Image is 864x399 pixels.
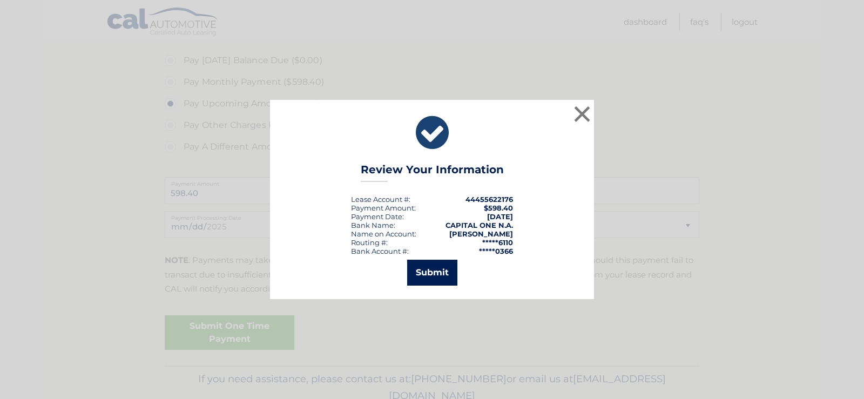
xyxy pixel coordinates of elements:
[351,212,402,221] span: Payment Date
[351,238,388,247] div: Routing #:
[351,221,395,229] div: Bank Name:
[484,204,513,212] span: $598.40
[571,103,593,125] button: ×
[449,229,513,238] strong: [PERSON_NAME]
[351,229,416,238] div: Name on Account:
[351,204,416,212] div: Payment Amount:
[351,212,404,221] div: :
[351,195,410,204] div: Lease Account #:
[361,163,504,182] h3: Review Your Information
[446,221,513,229] strong: CAPITAL ONE N.A.
[465,195,513,204] strong: 44455622176
[487,212,513,221] span: [DATE]
[407,260,457,286] button: Submit
[351,247,409,255] div: Bank Account #:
